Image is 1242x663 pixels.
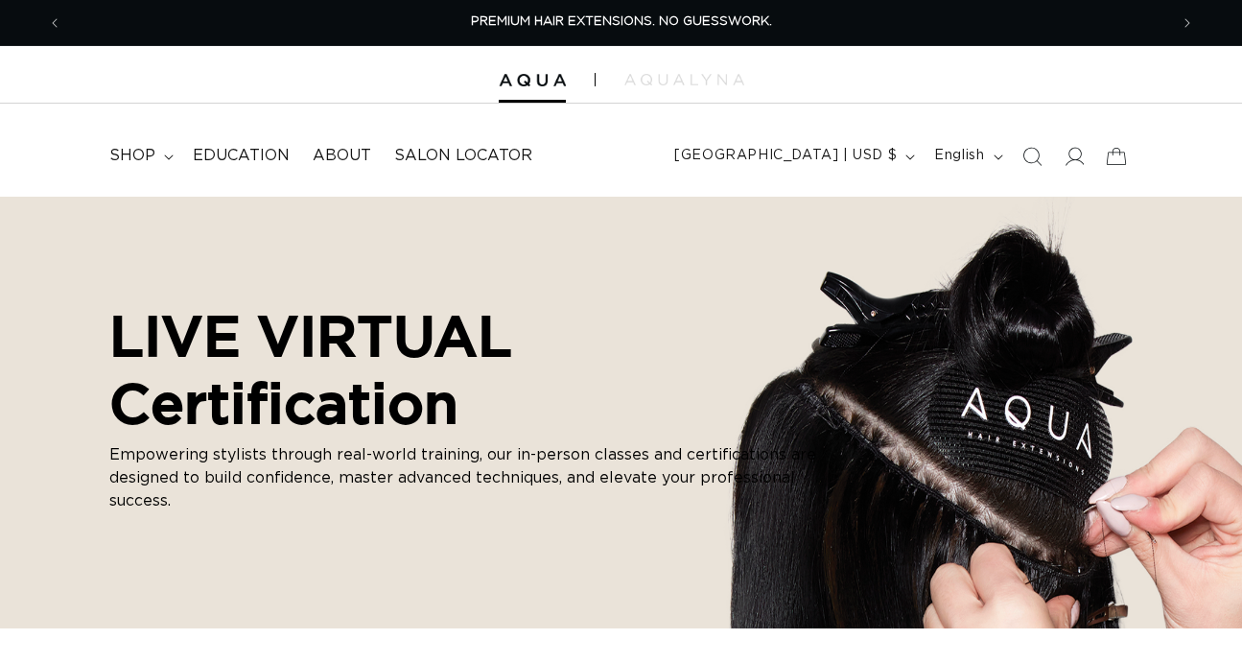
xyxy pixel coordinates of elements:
[499,74,566,87] img: Aqua Hair Extensions
[34,5,76,41] button: Previous announcement
[1011,135,1053,178] summary: Search
[193,146,290,166] span: Education
[394,146,532,166] span: Salon Locator
[313,146,371,166] span: About
[663,138,923,175] button: [GEOGRAPHIC_DATA] | USD $
[109,302,838,436] h2: LIVE VIRTUAL Certification
[98,134,181,178] summary: shop
[109,444,838,513] p: Empowering stylists through real-world training, our in-person classes and certifications are des...
[109,146,155,166] span: shop
[624,74,744,85] img: aqualyna.com
[1166,5,1208,41] button: Next announcement
[301,134,383,178] a: About
[383,134,544,178] a: Salon Locator
[934,146,984,166] span: English
[471,15,772,28] span: PREMIUM HAIR EXTENSIONS. NO GUESSWORK.
[674,146,897,166] span: [GEOGRAPHIC_DATA] | USD $
[181,134,301,178] a: Education
[923,138,1010,175] button: English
